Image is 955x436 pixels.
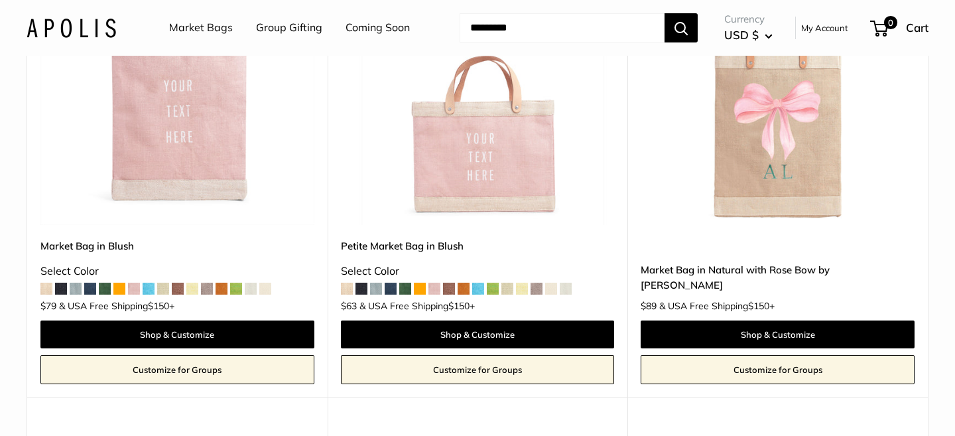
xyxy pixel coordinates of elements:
[724,25,773,46] button: USD $
[40,238,314,254] a: Market Bag in Blush
[871,17,928,38] a: 0 Cart
[801,20,848,36] a: My Account
[341,355,615,384] a: Customize for Groups
[659,301,775,311] span: & USA Free Shipping +
[59,301,174,311] span: & USA Free Shipping +
[40,321,314,348] a: Shop & Customize
[641,300,657,312] span: $89
[40,300,56,312] span: $79
[27,18,116,37] img: Apolis
[148,300,169,312] span: $150
[256,18,322,38] a: Group Gifting
[460,13,665,42] input: Search...
[884,16,897,29] span: 0
[359,301,475,311] span: & USA Free Shipping +
[341,300,357,312] span: $63
[724,10,773,29] span: Currency
[641,321,915,348] a: Shop & Customize
[665,13,698,42] button: Search
[346,18,410,38] a: Coming Soon
[341,238,615,254] a: Petite Market Bag in Blush
[724,28,759,42] span: USD $
[341,261,615,281] div: Select Color
[641,262,915,293] a: Market Bag in Natural with Rose Bow by [PERSON_NAME]
[448,300,470,312] span: $150
[641,355,915,384] a: Customize for Groups
[341,321,615,348] a: Shop & Customize
[906,21,928,35] span: Cart
[40,355,314,384] a: Customize for Groups
[40,261,314,281] div: Select Color
[169,18,233,38] a: Market Bags
[748,300,769,312] span: $150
